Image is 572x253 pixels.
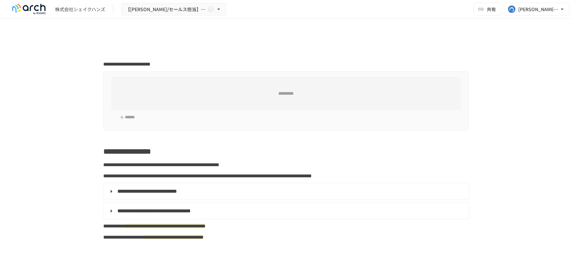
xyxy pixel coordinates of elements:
img: logo-default@2x-9cf2c760.svg [8,4,50,14]
button: 【[PERSON_NAME]/セールス担当】株式会社シェイクハンズ_初期設定サポート [121,3,226,16]
div: 株式会社シェイクハンズ [55,6,105,13]
span: 共有 [487,6,496,13]
div: [PERSON_NAME][EMAIL_ADDRESS][DOMAIN_NAME] [518,5,559,13]
button: [PERSON_NAME][EMAIL_ADDRESS][DOMAIN_NAME] [504,3,569,16]
button: 共有 [474,3,501,16]
span: 【[PERSON_NAME]/セールス担当】株式会社シェイクハンズ_初期設定サポート [126,5,206,13]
